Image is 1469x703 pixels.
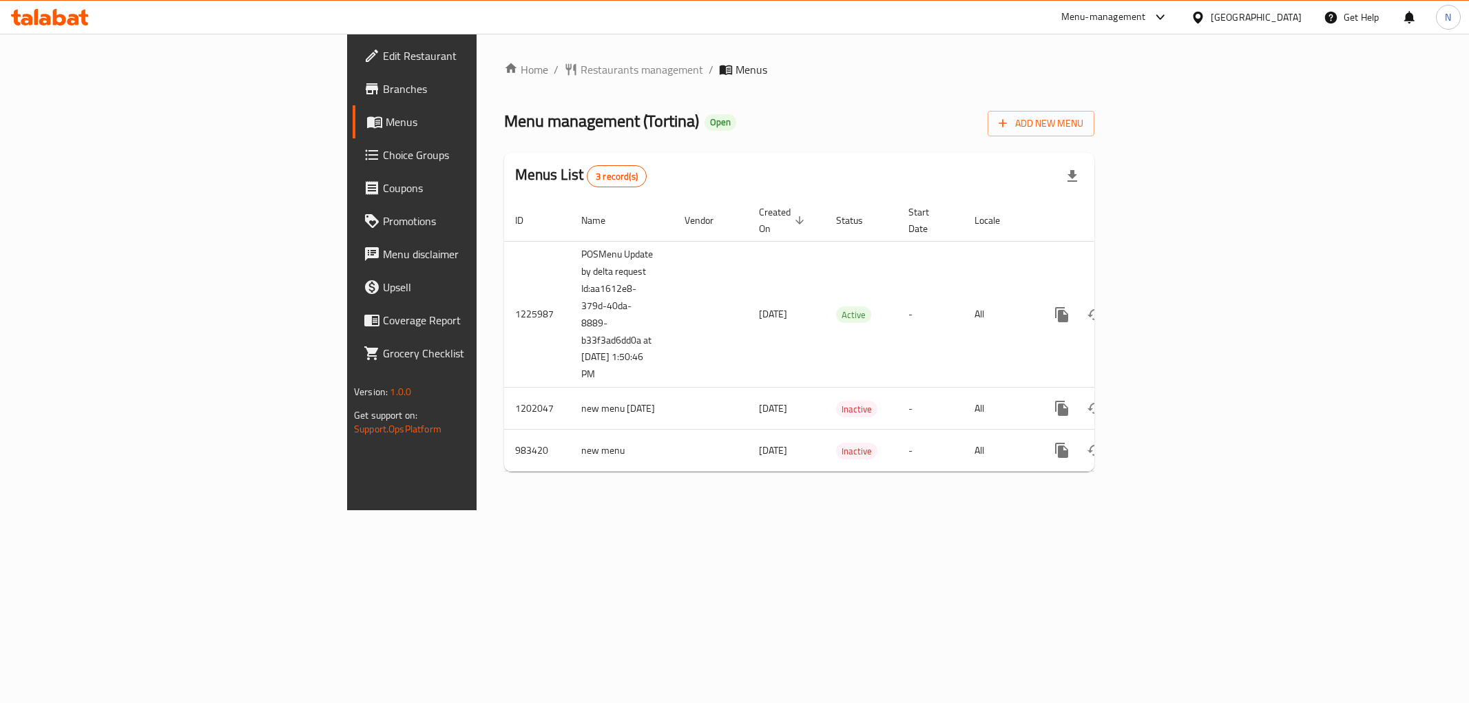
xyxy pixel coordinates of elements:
span: Menu management ( Tortina ) [504,105,699,136]
td: - [897,388,963,430]
div: Open [705,114,736,131]
div: Inactive [836,443,877,459]
table: enhanced table [504,200,1189,472]
span: N [1445,10,1451,25]
th: Actions [1034,200,1189,242]
td: new menu [DATE] [570,388,674,430]
span: Active [836,307,871,323]
a: Coverage Report [353,304,592,337]
div: Inactive [836,401,877,417]
button: Change Status [1079,298,1112,331]
span: Promotions [383,213,581,229]
span: Grocery Checklist [383,345,581,361]
li: / [709,61,713,78]
a: Restaurants management [564,61,703,78]
span: Locale [975,212,1018,229]
span: [DATE] [759,305,787,323]
a: Edit Restaurant [353,39,592,72]
span: Created On [759,204,809,237]
a: Support.OpsPlatform [354,420,441,438]
span: Start Date [908,204,947,237]
span: Name [581,212,623,229]
a: Menu disclaimer [353,238,592,271]
a: Menus [353,105,592,138]
button: more [1045,434,1079,467]
button: more [1045,298,1079,331]
span: [DATE] [759,399,787,417]
button: Change Status [1079,434,1112,467]
button: Add New Menu [988,111,1094,136]
td: - [897,241,963,388]
a: Upsell [353,271,592,304]
nav: breadcrumb [504,61,1094,78]
span: Inactive [836,443,877,459]
span: Menus [736,61,767,78]
td: All [963,388,1034,430]
a: Coupons [353,171,592,204]
div: Export file [1056,160,1089,193]
button: more [1045,392,1079,425]
td: - [897,430,963,472]
span: [DATE] [759,441,787,459]
a: Grocery Checklist [353,337,592,370]
span: Branches [383,81,581,97]
span: Inactive [836,401,877,417]
span: Menus [386,114,581,130]
div: Total records count [587,165,647,187]
div: [GEOGRAPHIC_DATA] [1211,10,1302,25]
td: new menu [570,430,674,472]
span: ID [515,212,541,229]
span: Coupons [383,180,581,196]
td: POSMenu Update by delta request Id:aa1612e8-379d-40da-8889-b33f3ad6dd0a at [DATE] 1:50:46 PM [570,241,674,388]
td: All [963,241,1034,388]
a: Promotions [353,204,592,238]
span: Restaurants management [581,61,703,78]
span: Status [836,212,881,229]
span: Version: [354,383,388,401]
span: Open [705,116,736,128]
span: Upsell [383,279,581,295]
span: Choice Groups [383,147,581,163]
span: Add New Menu [999,115,1083,132]
td: All [963,430,1034,472]
div: Menu-management [1061,9,1146,25]
span: Coverage Report [383,312,581,328]
h2: Menus List [515,165,647,187]
a: Branches [353,72,592,105]
a: Choice Groups [353,138,592,171]
span: 1.0.0 [390,383,411,401]
span: Vendor [685,212,731,229]
button: Change Status [1079,392,1112,425]
span: Get support on: [354,406,417,424]
span: 3 record(s) [587,170,646,183]
span: Menu disclaimer [383,246,581,262]
span: Edit Restaurant [383,48,581,64]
